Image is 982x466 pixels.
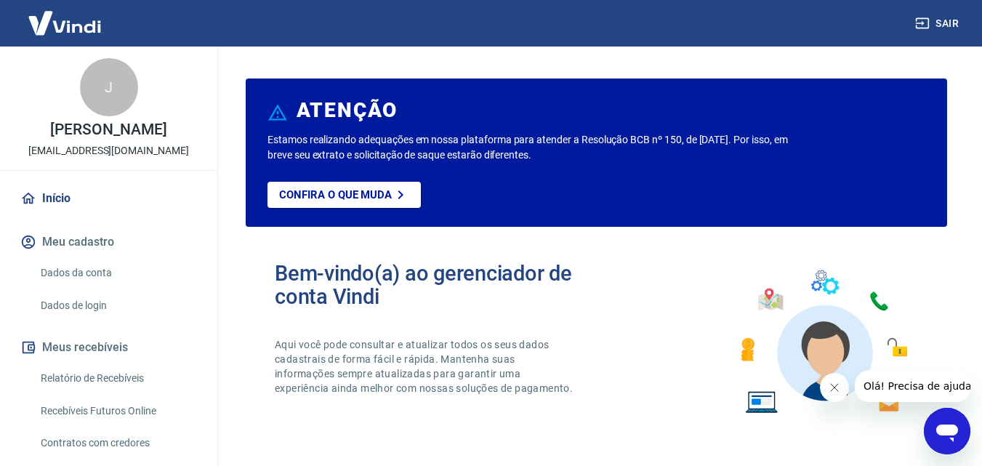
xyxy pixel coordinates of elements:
h2: Bem-vindo(a) ao gerenciador de conta Vindi [275,262,597,308]
img: Imagem de um avatar masculino com diversos icones exemplificando as funcionalidades do gerenciado... [728,262,918,422]
iframe: Botão para abrir a janela de mensagens [924,408,970,454]
button: Meu cadastro [17,226,200,258]
button: Meus recebíveis [17,332,200,363]
p: [EMAIL_ADDRESS][DOMAIN_NAME] [28,143,189,158]
button: Sair [912,10,965,37]
p: Estamos realizando adequações em nossa plataforma para atender a Resolução BCB nº 150, de [DATE].... [267,132,794,163]
a: Dados da conta [35,258,200,288]
p: [PERSON_NAME] [50,122,166,137]
div: J [80,58,138,116]
a: Contratos com credores [35,428,200,458]
iframe: Fechar mensagem [820,373,849,402]
img: Vindi [17,1,112,45]
p: Confira o que muda [279,188,392,201]
a: Relatório de Recebíveis [35,363,200,393]
h6: ATENÇÃO [297,103,398,118]
a: Recebíveis Futuros Online [35,396,200,426]
a: Confira o que muda [267,182,421,208]
a: Dados de login [35,291,200,321]
a: Início [17,182,200,214]
p: Aqui você pode consultar e atualizar todos os seus dados cadastrais de forma fácil e rápida. Mant... [275,337,576,395]
iframe: Mensagem da empresa [855,370,970,402]
span: Olá! Precisa de ajuda? [9,10,122,22]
